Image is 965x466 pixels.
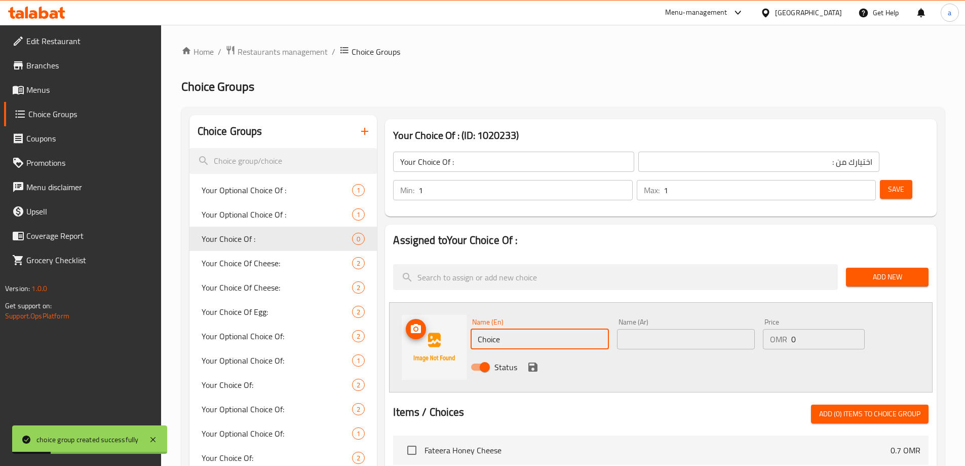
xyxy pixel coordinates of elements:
div: Your Choice Of Cheese:2 [189,275,377,300]
span: Your Optional Choice Of: [202,330,353,342]
span: Coupons [26,132,153,145]
span: 2 [353,453,364,463]
h3: Your Choice Of : (ID: 1020233) [393,127,929,144]
span: Your Choice Of Egg: [202,306,353,318]
span: Version: [5,282,30,295]
p: 0.7 OMR [891,444,920,456]
span: Add (0) items to choice group [819,408,920,420]
a: Edit Restaurant [4,29,161,53]
div: Your Optional Choice Of:2 [189,324,377,348]
span: Select choice [401,440,422,461]
span: Menus [26,84,153,96]
span: 2 [353,307,364,317]
input: Enter name Ar [617,329,755,349]
a: Home [181,46,214,58]
span: 2 [353,283,364,293]
a: Support.OpsPlatform [5,309,69,322]
input: search [393,264,838,290]
div: Your Optional Choice Of :1 [189,202,377,227]
input: Please enter price [791,329,864,349]
span: Your Optional Choice Of: [202,354,353,367]
span: Your Choice Of: [202,452,353,464]
span: Save [888,183,904,196]
p: Max: [644,184,660,196]
span: Choice Groups [28,108,153,120]
span: 1 [353,356,364,366]
div: Your Optional Choice Of:1 [189,421,377,446]
li: / [332,46,335,58]
span: 1 [353,210,364,220]
span: Your Optional Choice Of : [202,208,353,221]
div: Your Optional Choice Of:2 [189,397,377,421]
button: Add (0) items to choice group [811,405,929,423]
span: 1 [353,186,364,195]
h2: Choice Groups [198,124,262,139]
span: Your Choice Of Cheese: [202,281,353,294]
span: Upsell [26,205,153,218]
span: 2 [353,332,364,341]
div: Choices [352,379,365,391]
div: [GEOGRAPHIC_DATA] [775,7,842,18]
span: 1.0.0 [31,282,47,295]
a: Restaurants management [225,45,328,58]
div: Your Choice Of:2 [189,373,377,397]
button: upload picture [406,319,426,339]
a: Coupons [4,126,161,151]
a: Branches [4,53,161,78]
a: Upsell [4,199,161,224]
span: Add New [854,271,920,283]
span: Choice Groups [352,46,400,58]
span: Restaurants management [238,46,328,58]
a: Menus [4,78,161,102]
div: Menu-management [665,7,727,19]
span: Choice Groups [181,75,254,98]
span: Promotions [26,157,153,169]
div: Choices [352,208,365,221]
span: 1 [353,429,364,439]
div: Choices [352,330,365,342]
div: Your Choice Of Egg:2 [189,300,377,324]
div: Choices [352,452,365,464]
span: Your Choice Of : [202,233,353,245]
nav: breadcrumb [181,45,945,58]
p: OMR [770,333,787,345]
span: Your Optional Choice Of: [202,403,353,415]
div: choice group created successfully [36,434,139,445]
span: Get support on: [5,299,52,312]
input: Enter name En [471,329,608,349]
a: Grocery Checklist [4,248,161,272]
span: 2 [353,405,364,414]
div: Choices [352,427,365,440]
a: Menu disclaimer [4,175,161,199]
span: Fateera Honey Cheese [424,444,891,456]
div: Your Optional Choice Of:1 [189,348,377,373]
span: Your Optional Choice Of : [202,184,353,196]
h2: Items / Choices [393,405,464,420]
span: 2 [353,380,364,390]
input: search [189,148,377,174]
a: Coverage Report [4,224,161,248]
a: Promotions [4,151,161,175]
span: 2 [353,259,364,268]
span: a [948,7,951,18]
h2: Assigned to Your Choice Of : [393,233,929,248]
span: Your Choice Of Cheese: [202,257,353,269]
span: Grocery Checklist [26,254,153,266]
button: Add New [846,268,929,286]
span: Branches [26,59,153,71]
span: Your Optional Choice Of: [202,427,353,440]
span: Your Choice Of: [202,379,353,391]
li: / [218,46,221,58]
div: Your Choice Of :0 [189,227,377,251]
div: Your Choice Of Cheese:2 [189,251,377,275]
div: Choices [352,233,365,245]
div: Your Optional Choice Of :1 [189,178,377,202]
span: 0 [353,234,364,244]
a: Choice Groups [4,102,161,126]
div: Choices [352,257,365,269]
button: Save [880,180,912,199]
button: save [525,360,541,375]
span: Status [494,361,517,373]
span: Menu disclaimer [26,181,153,193]
span: Coverage Report [26,230,153,242]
